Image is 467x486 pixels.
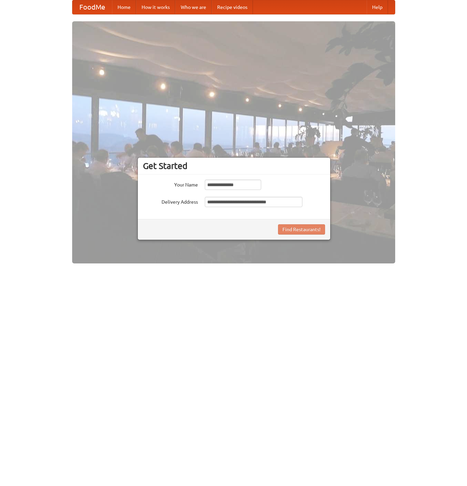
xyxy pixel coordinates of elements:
[143,161,325,171] h3: Get Started
[112,0,136,14] a: Home
[367,0,388,14] a: Help
[212,0,253,14] a: Recipe videos
[73,0,112,14] a: FoodMe
[136,0,175,14] a: How it works
[143,197,198,205] label: Delivery Address
[175,0,212,14] a: Who we are
[143,180,198,188] label: Your Name
[278,224,325,235] button: Find Restaurants!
